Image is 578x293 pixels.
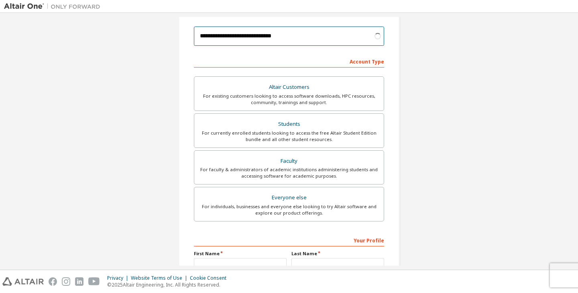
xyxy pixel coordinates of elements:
div: Your Profile [194,234,384,246]
div: Altair Customers [199,82,379,93]
div: Website Terms of Use [131,275,190,281]
div: For existing customers looking to access software downloads, HPC resources, community, trainings ... [199,93,379,106]
label: First Name [194,250,287,257]
div: For faculty & administrators of academic institutions administering students and accessing softwa... [199,166,379,179]
div: For currently enrolled students looking to access the free Altair Student Edition bundle and all ... [199,130,379,143]
img: instagram.svg [62,277,70,286]
div: Students [199,119,379,130]
div: Privacy [107,275,131,281]
img: linkedin.svg [75,277,83,286]
div: Faculty [199,156,379,167]
img: altair_logo.svg [2,277,44,286]
div: Cookie Consent [190,275,231,281]
img: facebook.svg [49,277,57,286]
div: Everyone else [199,192,379,203]
label: Last Name [291,250,384,257]
div: Account Type [194,55,384,68]
img: Altair One [4,2,104,10]
img: youtube.svg [88,277,100,286]
p: © 2025 Altair Engineering, Inc. All Rights Reserved. [107,281,231,288]
div: For individuals, businesses and everyone else looking to try Altair software and explore our prod... [199,203,379,216]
